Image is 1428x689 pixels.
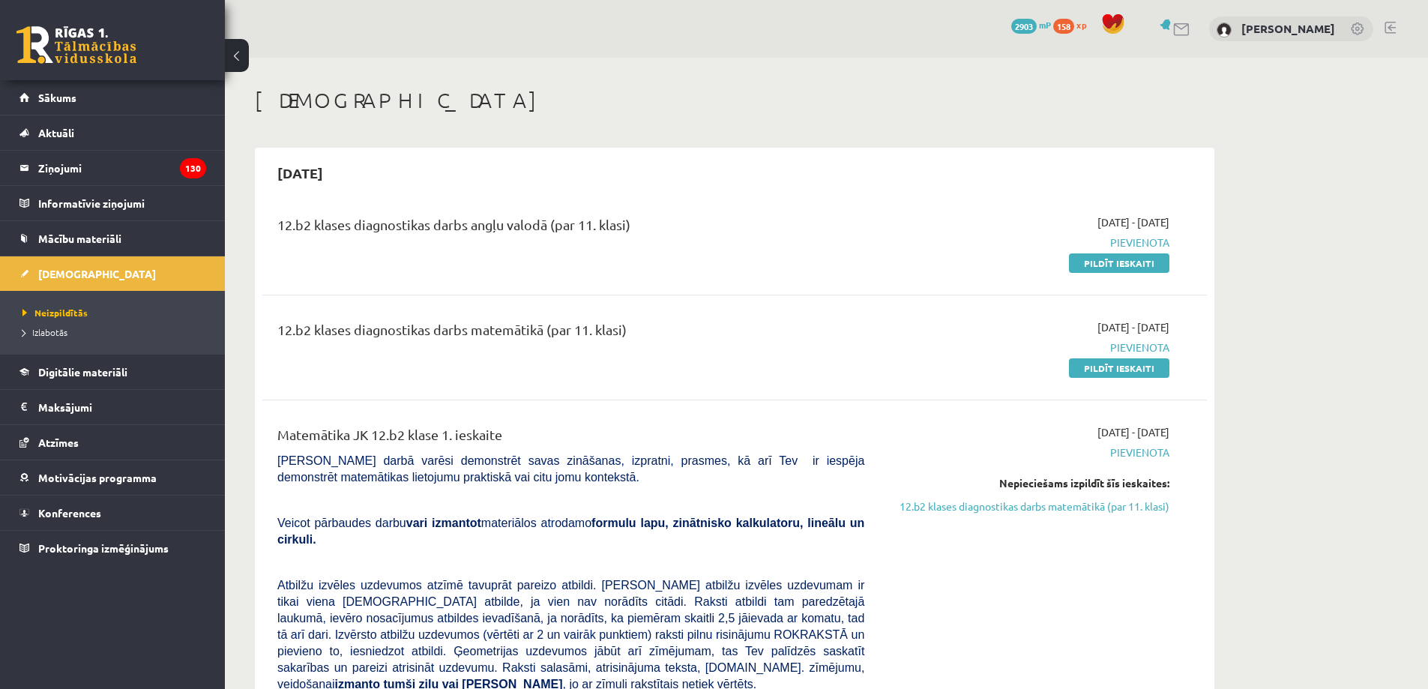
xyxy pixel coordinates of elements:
[1069,253,1169,273] a: Pildīt ieskaiti
[277,424,864,452] div: Matemātika JK 12.b2 klase 1. ieskaite
[887,445,1169,460] span: Pievienota
[887,475,1169,491] div: Nepieciešams izpildīt šīs ieskaites:
[1053,19,1074,34] span: 158
[1097,424,1169,440] span: [DATE] - [DATE]
[887,235,1169,250] span: Pievienota
[19,115,206,150] a: Aktuāli
[1076,19,1086,31] span: xp
[38,91,76,104] span: Sākums
[1217,22,1232,37] img: Eriks Meļņiks
[19,496,206,530] a: Konferences
[38,126,74,139] span: Aktuāli
[1069,358,1169,378] a: Pildīt ieskaiti
[22,306,210,319] a: Neizpildītās
[277,517,864,546] span: Veicot pārbaudes darbu materiālos atrodamo
[22,326,67,338] span: Izlabotās
[1011,19,1037,34] span: 2903
[16,26,136,64] a: Rīgas 1. Tālmācības vidusskola
[38,186,206,220] legend: Informatīvie ziņojumi
[22,307,88,319] span: Neizpildītās
[19,186,206,220] a: Informatīvie ziņojumi
[406,517,481,529] b: vari izmantot
[22,325,210,339] a: Izlabotās
[38,232,121,245] span: Mācību materiāli
[38,541,169,555] span: Proktoringa izmēģinājums
[277,319,864,347] div: 12.b2 klases diagnostikas darbs matemātikā (par 11. klasi)
[1011,19,1051,31] a: 2903 mP
[19,80,206,115] a: Sākums
[38,471,157,484] span: Motivācijas programma
[1053,19,1094,31] a: 158 xp
[19,460,206,495] a: Motivācijas programma
[38,436,79,449] span: Atzīmes
[19,390,206,424] a: Maksājumi
[38,506,101,520] span: Konferences
[255,88,1214,113] h1: [DEMOGRAPHIC_DATA]
[1097,214,1169,230] span: [DATE] - [DATE]
[38,151,206,185] legend: Ziņojumi
[19,221,206,256] a: Mācību materiāli
[277,214,864,242] div: 12.b2 klases diagnostikas darbs angļu valodā (par 11. klasi)
[1097,319,1169,335] span: [DATE] - [DATE]
[1241,21,1335,36] a: [PERSON_NAME]
[1039,19,1051,31] span: mP
[180,158,206,178] i: 130
[19,355,206,389] a: Digitālie materiāli
[19,531,206,565] a: Proktoringa izmēģinājums
[19,256,206,291] a: [DEMOGRAPHIC_DATA]
[38,365,127,379] span: Digitālie materiāli
[38,390,206,424] legend: Maksājumi
[887,340,1169,355] span: Pievienota
[277,454,864,484] span: [PERSON_NAME] darbā varēsi demonstrēt savas zināšanas, izpratni, prasmes, kā arī Tev ir iespēja d...
[19,425,206,460] a: Atzīmes
[19,151,206,185] a: Ziņojumi130
[887,499,1169,514] a: 12.b2 klases diagnostikas darbs matemātikā (par 11. klasi)
[277,517,864,546] b: formulu lapu, zinātnisko kalkulatoru, lineālu un cirkuli.
[262,155,338,190] h2: [DATE]
[38,267,156,280] span: [DEMOGRAPHIC_DATA]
